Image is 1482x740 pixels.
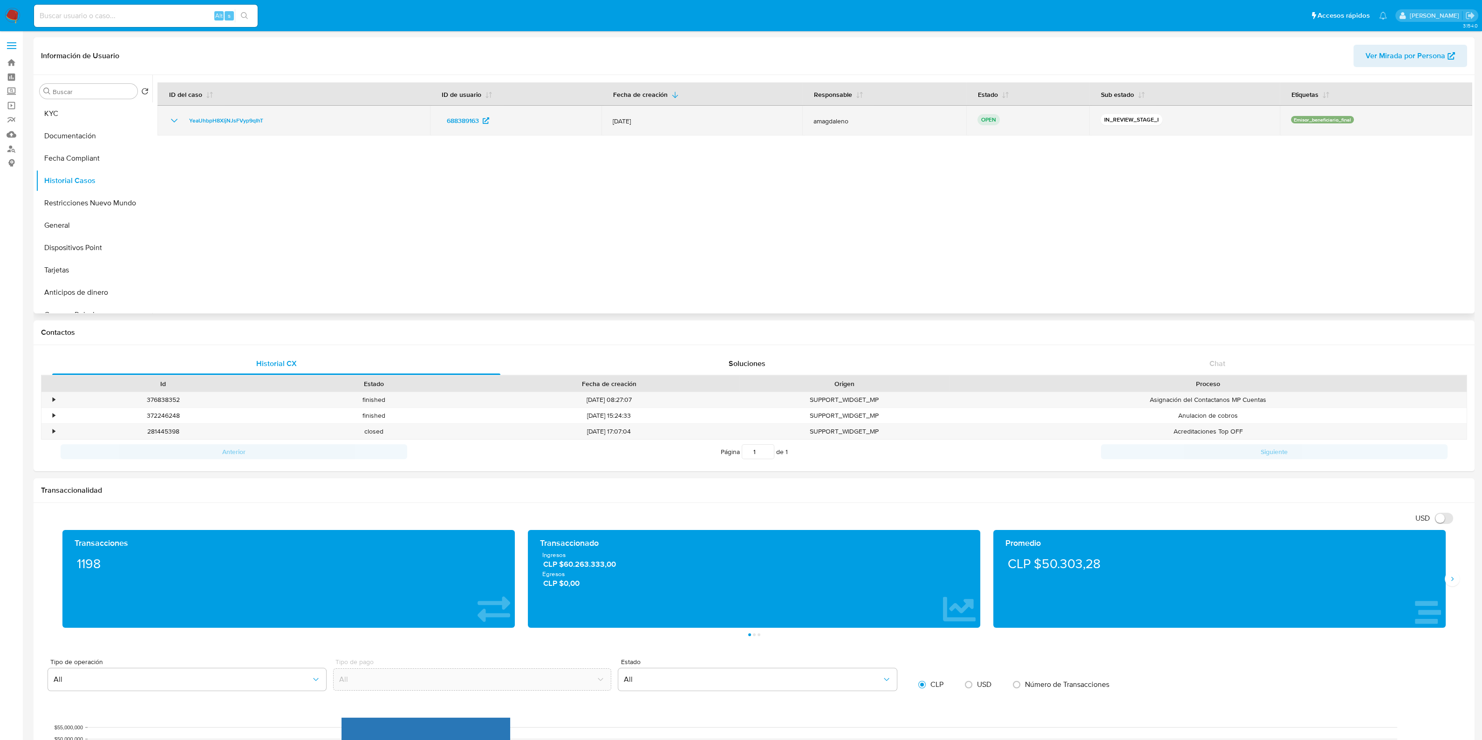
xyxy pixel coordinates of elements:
span: Accesos rápidos [1318,11,1370,20]
h1: Contactos [41,328,1467,337]
button: Dispositivos Point [36,237,152,259]
div: Estado [275,379,472,388]
span: Ver Mirada por Persona [1366,45,1445,67]
button: Historial Casos [36,170,152,192]
div: closed [268,424,479,439]
div: Fecha de creación [485,379,732,388]
div: Asignación del Contactanos MP Cuentas [949,392,1467,407]
div: • [53,427,55,436]
button: Anterior [61,444,407,459]
div: [DATE] 17:07:04 [479,424,739,439]
button: Ver Mirada por Persona [1353,45,1467,67]
p: camilafernanda.paredessaldano@mercadolibre.cl [1409,11,1462,20]
span: 1 [785,447,788,456]
span: Soluciones [729,358,765,369]
input: Buscar usuario o caso... [34,10,258,22]
button: Documentación [36,125,152,147]
div: Origen [745,379,943,388]
h1: Transaccionalidad [41,486,1467,495]
button: Anticipos de dinero [36,281,152,304]
button: Restricciones Nuevo Mundo [36,192,152,214]
div: SUPPORT_WIDGET_MP [739,392,949,407]
div: 376838352 [58,392,268,407]
div: 372246248 [58,408,268,423]
span: Chat [1209,358,1225,369]
span: s [228,11,231,20]
button: Tarjetas [36,259,152,281]
div: SUPPORT_WIDGET_MP [739,408,949,423]
button: Volver al orden por defecto [141,88,149,98]
div: [DATE] 08:27:07 [479,392,739,407]
a: Salir [1465,11,1475,20]
div: • [53,411,55,420]
span: Historial CX [256,358,297,369]
button: Buscar [43,88,51,95]
input: Buscar [53,88,134,96]
button: Cruces y Relaciones [36,304,152,326]
div: Acreditaciones Top OFF [949,424,1467,439]
button: Fecha Compliant [36,147,152,170]
div: 281445398 [58,424,268,439]
button: General [36,214,152,237]
div: SUPPORT_WIDGET_MP [739,424,949,439]
a: Notificaciones [1379,12,1387,20]
div: finished [268,408,479,423]
button: Siguiente [1101,444,1448,459]
div: finished [268,392,479,407]
div: Id [64,379,262,388]
button: KYC [36,102,152,125]
span: Alt [215,11,223,20]
div: Proceso [956,379,1460,388]
span: Página de [721,444,788,459]
div: • [53,395,55,404]
h1: Información de Usuario [41,51,119,61]
div: Anulacion de cobros [949,408,1467,423]
div: [DATE] 15:24:33 [479,408,739,423]
button: search-icon [235,9,254,22]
